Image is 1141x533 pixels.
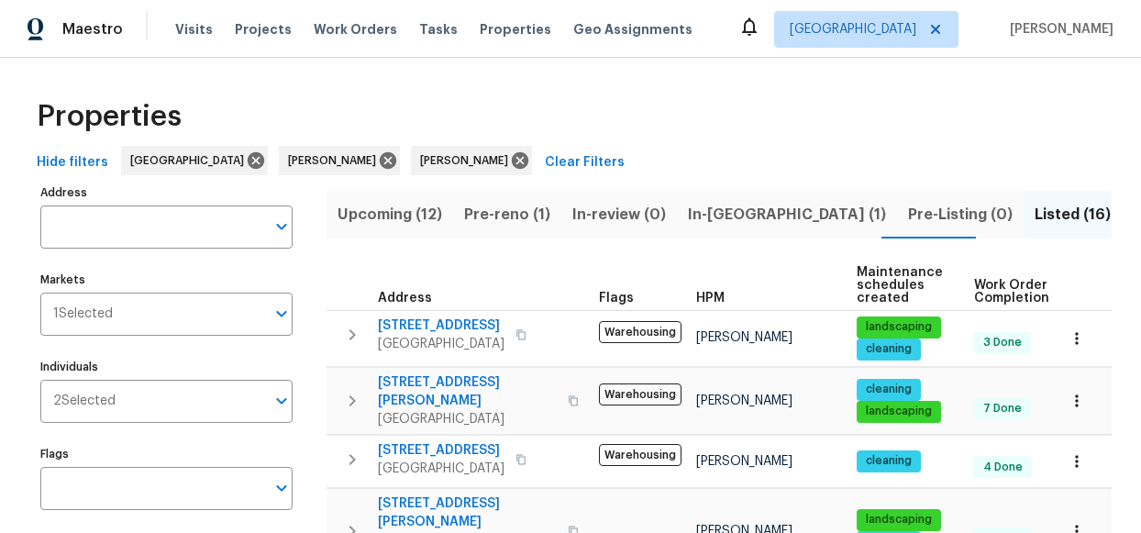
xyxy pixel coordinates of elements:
span: Warehousing [599,321,681,343]
span: Warehousing [599,444,681,466]
span: Work Order Completion [974,279,1090,305]
span: In-review (0) [572,202,666,228]
span: Properties [37,107,182,126]
span: 7 Done [976,401,1029,416]
span: landscaping [859,512,939,527]
label: Flags [40,449,293,460]
span: [PERSON_NAME] [420,151,515,170]
span: [PERSON_NAME] [288,151,383,170]
span: Pre-reno (1) [464,202,550,228]
span: Listed (16) [1035,202,1111,228]
span: 1 Selected [53,306,113,322]
button: Open [269,214,294,239]
button: Open [269,388,294,414]
span: 4 Done [976,460,1030,475]
span: Work Orders [314,20,397,39]
span: landscaping [859,404,939,419]
span: In-[GEOGRAPHIC_DATA] (1) [688,202,886,228]
button: Open [269,301,294,327]
label: Address [40,187,293,198]
span: Maestro [62,20,123,39]
span: [STREET_ADDRESS] [378,441,504,460]
span: [GEOGRAPHIC_DATA] [790,20,916,39]
button: Open [269,475,294,501]
span: Flags [599,292,634,305]
span: [GEOGRAPHIC_DATA] [130,151,251,170]
span: cleaning [859,341,919,357]
button: Hide filters [29,146,116,180]
span: landscaping [859,319,939,335]
span: [STREET_ADDRESS][PERSON_NAME] [378,494,557,531]
div: [PERSON_NAME] [411,146,532,175]
span: Address [378,292,432,305]
label: Individuals [40,361,293,372]
span: Tasks [419,23,458,36]
span: 2 Selected [53,394,116,409]
span: [PERSON_NAME] [696,455,792,468]
span: Maintenance schedules created [857,266,943,305]
span: Clear Filters [545,151,625,174]
span: Geo Assignments [573,20,692,39]
span: cleaning [859,453,919,469]
button: Clear Filters [537,146,632,180]
span: Hide filters [37,151,108,174]
span: Properties [480,20,551,39]
span: Pre-Listing (0) [908,202,1013,228]
span: Visits [175,20,213,39]
span: [STREET_ADDRESS][PERSON_NAME] [378,373,557,410]
span: Upcoming (12) [338,202,442,228]
div: [GEOGRAPHIC_DATA] [121,146,268,175]
span: [GEOGRAPHIC_DATA] [378,335,504,353]
span: Projects [235,20,292,39]
span: [GEOGRAPHIC_DATA] [378,410,557,428]
span: Warehousing [599,383,681,405]
span: [STREET_ADDRESS] [378,316,504,335]
span: HPM [696,292,725,305]
span: 3 Done [976,335,1029,350]
span: [PERSON_NAME] [1003,20,1113,39]
div: [PERSON_NAME] [279,146,400,175]
span: [PERSON_NAME] [696,394,792,407]
label: Markets [40,274,293,285]
span: [GEOGRAPHIC_DATA] [378,460,504,478]
span: cleaning [859,382,919,397]
span: [PERSON_NAME] [696,331,792,344]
